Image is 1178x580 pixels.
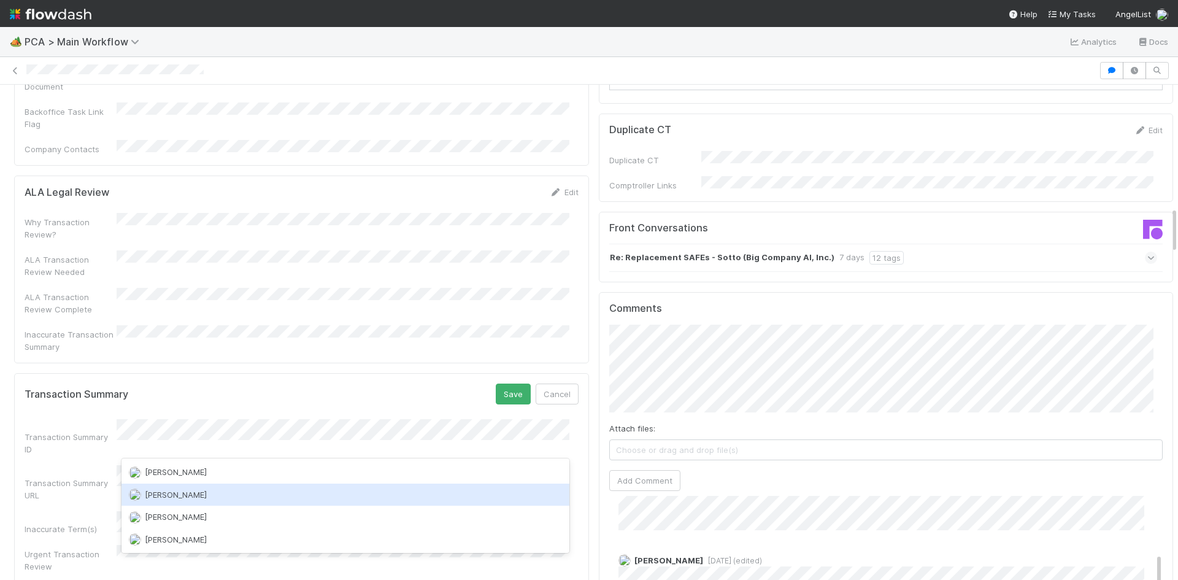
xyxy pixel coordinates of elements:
[10,4,91,25] img: logo-inverted-e16ddd16eac7371096b0.svg
[1134,125,1163,135] a: Edit
[25,253,117,278] div: ALA Transaction Review Needed
[25,36,145,48] span: PCA > Main Workflow
[145,512,207,522] span: [PERSON_NAME]
[129,489,141,501] img: avatar_e1f102a8-6aea-40b1-874c-e2ab2da62ba9.png
[609,470,680,491] button: Add Comment
[129,511,141,524] img: avatar_e764f80f-affb-48ed-b536-deace7b998a7.png
[634,555,703,565] span: [PERSON_NAME]
[1069,34,1117,49] a: Analytics
[145,490,207,500] span: [PERSON_NAME]
[129,466,141,479] img: avatar_574f8970-b283-40ff-a3d7-26909d9947cc.png
[1008,8,1037,20] div: Help
[25,187,109,199] h5: ALA Legal Review
[609,124,671,136] h5: Duplicate CT
[25,291,117,315] div: ALA Transaction Review Complete
[536,384,579,404] button: Cancel
[25,477,117,501] div: Transaction Summary URL
[1115,9,1151,19] span: AngelList
[25,389,128,401] h5: Transaction Summary
[145,535,207,544] span: [PERSON_NAME]
[10,36,22,47] span: 🏕️
[25,548,117,573] div: Urgent Transaction Review
[145,467,207,477] span: [PERSON_NAME]
[25,143,117,155] div: Company Contacts
[618,554,631,566] img: avatar_e1f102a8-6aea-40b1-874c-e2ab2da62ba9.png
[610,440,1163,460] span: Choose or drag and drop file(s)
[25,106,117,130] div: Backoffice Task Link Flag
[1047,9,1096,19] span: My Tasks
[609,154,701,166] div: Duplicate CT
[609,179,701,191] div: Comptroller Links
[496,384,531,404] button: Save
[1156,9,1168,21] img: avatar_99e80e95-8f0d-4917-ae3c-b5dad577a2b5.png
[129,533,141,546] img: avatar_cc3a00d7-dd5c-4a2f-8d58-dd6545b20c0d.png
[25,328,117,353] div: Inaccurate Transaction Summary
[609,422,655,435] label: Attach files:
[1143,220,1163,239] img: front-logo-b4b721b83371efbadf0a.svg
[609,303,1163,315] h5: Comments
[1137,34,1168,49] a: Docs
[839,251,864,265] div: 7 days
[703,556,762,565] span: [DATE] (edited)
[25,523,117,535] div: Inaccurate Term(s)
[609,222,877,234] h5: Front Conversations
[550,187,579,197] a: Edit
[869,251,904,265] div: 12 tags
[1047,8,1096,20] a: My Tasks
[610,251,834,265] strong: Re: Replacement SAFEs - Sotto (Big Company AI, Inc.)
[25,216,117,241] div: Why Transaction Review?
[25,431,117,455] div: Transaction Summary ID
